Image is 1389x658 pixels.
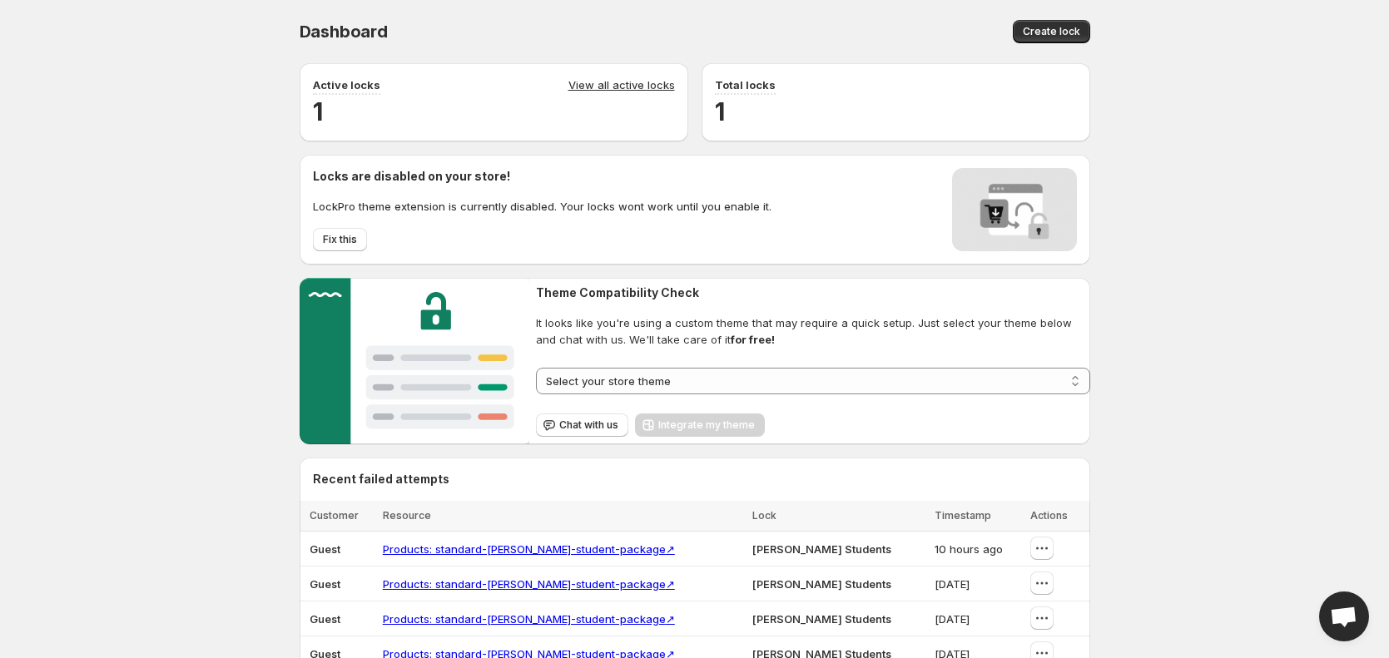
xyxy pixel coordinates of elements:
[310,542,340,556] span: Guest
[313,95,675,128] h2: 1
[383,542,675,556] a: Products: standard-[PERSON_NAME]-student-package↗
[1013,20,1090,43] button: Create lock
[300,22,388,42] span: Dashboard
[383,509,431,522] span: Resource
[1319,591,1369,641] div: Open chat
[752,577,891,591] span: [PERSON_NAME] Students
[1023,25,1080,38] span: Create lock
[935,509,991,522] span: Timestamp
[310,509,359,522] span: Customer
[715,77,776,93] p: Total locks
[715,95,1077,128] h2: 1
[752,612,891,626] span: [PERSON_NAME] Students
[313,168,771,185] h2: Locks are disabled on your store!
[935,612,970,626] span: [DATE]
[935,577,970,591] span: [DATE]
[323,233,357,246] span: Fix this
[752,509,776,522] span: Lock
[731,333,775,346] strong: for free!
[313,198,771,215] p: LockPro theme extension is currently disabled. Your locks wont work until you enable it.
[313,228,367,251] button: Fix this
[935,542,1003,556] span: 10 hours ago
[559,418,618,432] span: Chat with us
[952,168,1077,251] img: Locks disabled
[1030,509,1068,522] span: Actions
[752,542,891,556] span: [PERSON_NAME] Students
[313,77,380,93] p: Active locks
[310,612,340,626] span: Guest
[568,77,675,95] a: View all active locks
[383,612,675,626] a: Products: standard-[PERSON_NAME]-student-package↗
[536,284,1089,301] h2: Theme Compatibility Check
[310,577,340,591] span: Guest
[383,577,675,591] a: Products: standard-[PERSON_NAME]-student-package↗
[536,314,1089,348] span: It looks like you're using a custom theme that may require a quick setup. Just select your theme ...
[313,471,449,487] h2: Recent failed attempts
[300,278,530,444] img: Customer support
[536,413,628,437] button: Chat with us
